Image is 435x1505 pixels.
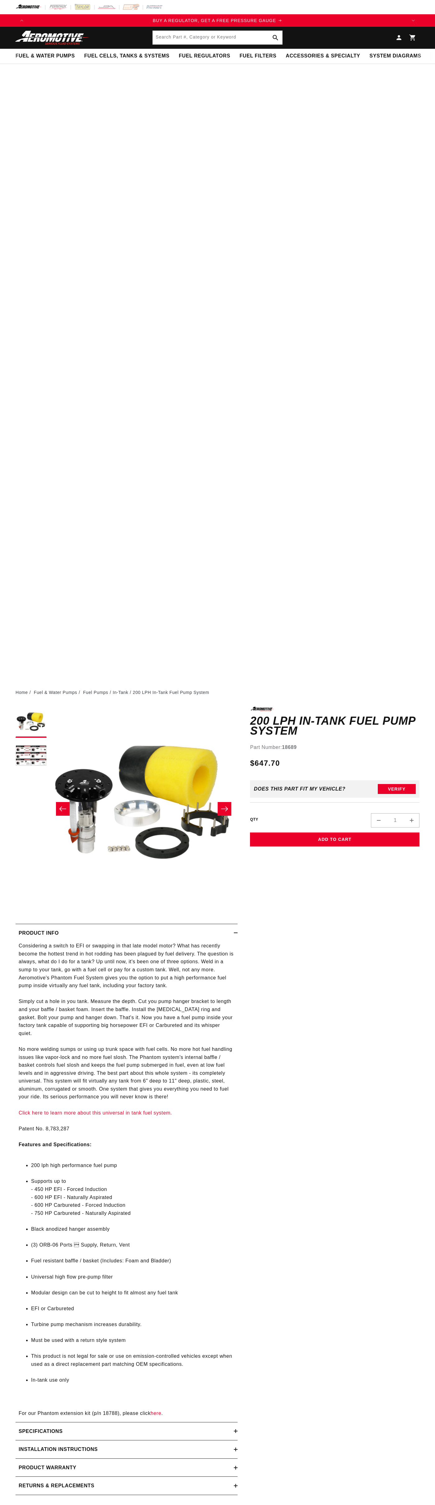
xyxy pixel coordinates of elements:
[16,53,75,59] span: Fuel & Water Pumps
[28,17,407,24] div: Announcement
[28,17,407,24] a: BUY A REGULATOR, GET A FREE PRESSURE GAUGE
[365,49,426,63] summary: System Diagrams
[16,942,238,1417] div: Considering a switch to EFI or swapping in that late model motor? What has recently become the ho...
[235,49,281,63] summary: Fuel Filters
[19,929,59,937] h2: Product Info
[83,689,108,696] a: Fuel Pumps
[218,802,231,816] button: Slide right
[16,1422,238,1440] summary: Specifications
[16,707,47,738] button: Load image 1 in gallery view
[31,1305,234,1313] li: EFI or Carbureted
[19,1110,172,1115] a: Click here to learn more about this universal in tank fuel system.
[153,31,283,44] input: Search Part #, Category or Keyword
[281,49,365,63] summary: Accessories & Specialty
[31,1161,234,1170] li: 200 lph high performance fuel pump
[269,31,282,44] button: Search Part #, Category or Keyword
[113,689,133,696] li: In-Tank
[19,1142,92,1147] strong: Features and Specifications:
[31,1376,234,1384] li: In-tank use only
[369,53,421,59] span: System Diagrams
[28,17,407,24] div: 1 of 4
[19,1427,62,1435] h2: Specifications
[19,1464,76,1472] h2: Product warranty
[239,53,276,59] span: Fuel Filters
[16,1459,238,1477] summary: Product warranty
[31,1225,234,1233] li: Black anodized hanger assembly
[378,784,416,794] button: Verify
[31,1289,234,1297] li: Modular design can be cut to height to fit almost any fuel tank
[31,1257,234,1265] li: Fuel resistant baffle / basket (Includes: Foam and Bladder)
[153,18,276,23] span: BUY A REGULATOR, GET A FREE PRESSURE GAUGE
[34,689,77,696] a: Fuel & Water Pumps
[282,745,297,750] strong: 18689
[16,924,238,942] summary: Product Info
[13,30,91,45] img: Aeromotive
[19,1482,94,1490] h2: Returns & replacements
[84,53,169,59] span: Fuel Cells, Tanks & Systems
[19,1445,98,1453] h2: Installation Instructions
[16,1477,238,1495] summary: Returns & replacements
[56,802,70,816] button: Slide left
[407,14,419,27] button: Translation missing: en.sections.announcements.next_announcement
[16,689,419,696] nav: breadcrumbs
[11,49,80,63] summary: Fuel & Water Pumps
[174,49,235,63] summary: Fuel Regulators
[31,1336,234,1344] li: Must be used with a return style system
[80,49,174,63] summary: Fuel Cells, Tanks & Systems
[16,689,28,696] a: Home
[250,716,419,736] h1: 200 LPH In-Tank Fuel Pump System
[150,1411,161,1416] a: here
[16,14,28,27] button: Translation missing: en.sections.announcements.previous_announcement
[179,53,230,59] span: Fuel Regulators
[31,1177,234,1217] li: Supports up to - 450 HP EFI - Forced Induction - 600 HP EFI - Naturally Aspirated - 600 HP Carbur...
[16,707,238,911] media-gallery: Gallery Viewer
[254,786,345,792] div: Does This part fit My vehicle?
[286,53,360,59] span: Accessories & Specialty
[250,817,258,822] label: QTY
[31,1241,234,1249] li: (3) ORB-06 Ports  Supply, Return, Vent
[133,689,209,696] li: 200 LPH In-Tank Fuel Pump System
[31,1320,234,1329] li: Turbine pump mechanism increases durability.
[250,758,280,769] span: $647.70
[16,741,47,772] button: Load image 2 in gallery view
[31,1352,234,1368] li: This product is not legal for sale or use on emission-controlled vehicles except when used as a d...
[16,1440,238,1458] summary: Installation Instructions
[250,743,419,751] div: Part Number:
[31,1273,234,1281] li: Universal high flow pre-pump filter
[250,832,419,846] button: Add to Cart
